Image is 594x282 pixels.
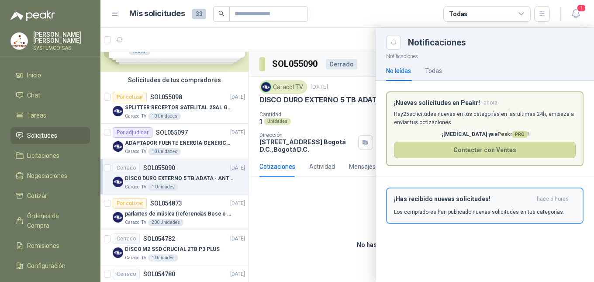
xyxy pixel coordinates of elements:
a: Remisiones [10,237,90,254]
span: Licitaciones [27,151,59,160]
img: Logo peakr [10,10,55,21]
span: Órdenes de Compra [27,211,82,230]
button: Contactar con Ventas [394,142,576,158]
a: Configuración [10,258,90,274]
span: 1 [577,4,586,12]
span: 33 [192,9,206,19]
span: search [218,10,224,17]
h1: Mis solicitudes [129,7,185,20]
button: 1 [568,6,584,22]
div: No leídas [386,66,411,76]
span: ahora [483,99,497,107]
span: Remisiones [27,241,59,251]
span: Configuración [27,261,66,271]
div: Notificaciones [408,38,584,47]
span: PRO [512,131,527,138]
span: Solicitudes [27,131,57,140]
a: Cotizar [10,188,90,204]
button: Close [386,35,401,50]
a: Negociaciones [10,167,90,184]
p: Los compradores han publicado nuevas solicitudes en tus categorías. [394,208,564,216]
span: Inicio [27,70,41,80]
p: Notificaciones [376,50,594,61]
span: Cotizar [27,191,47,201]
a: Chat [10,87,90,104]
span: Negociaciones [27,171,67,181]
p: ¡[MEDICAL_DATA] ya a ! [394,130,576,139]
p: SYSTEMCO SAS [33,45,90,51]
p: Hay 25 solicitudes nuevas en tus categorías en las ultimas 24h, empieza a enviar tus cotizaciones [394,110,576,127]
span: hace 5 horas [537,195,569,203]
span: Chat [27,91,40,100]
p: [PERSON_NAME] [PERSON_NAME] [33,31,90,44]
a: Solicitudes [10,127,90,144]
a: Órdenes de Compra [10,208,90,234]
a: Licitaciones [10,147,90,164]
h3: ¡Nuevas solicitudes en Peakr! [394,99,480,107]
div: Todas [449,9,467,19]
a: Inicio [10,67,90,84]
span: Peakr [497,131,527,137]
a: Tareas [10,107,90,124]
button: ¡Has recibido nuevas solicitudes!hace 5 horas Los compradores han publicado nuevas solicitudes en... [386,188,584,224]
span: Tareas [27,111,46,120]
h3: ¡Has recibido nuevas solicitudes! [394,195,533,203]
img: Company Logo [11,33,28,49]
div: Todas [425,66,442,76]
